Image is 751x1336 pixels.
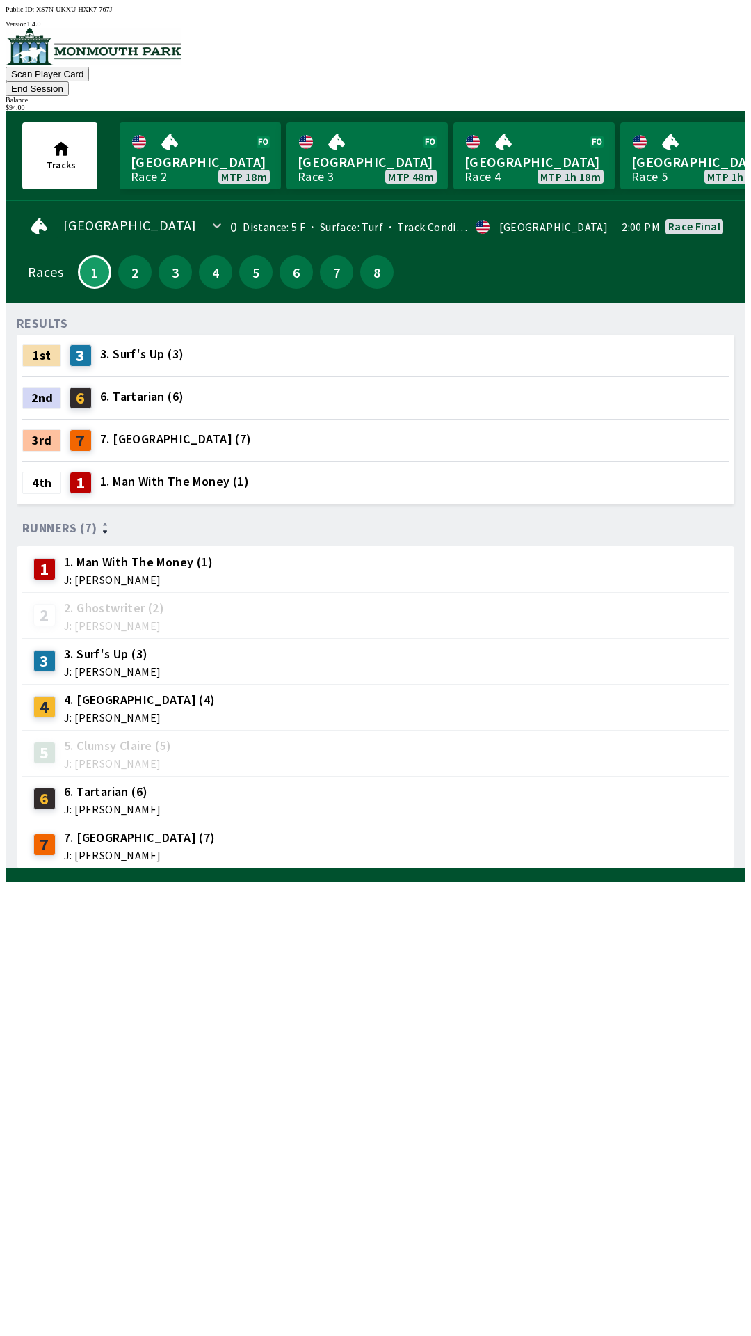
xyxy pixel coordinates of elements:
[221,171,267,182] span: MTP 18m
[383,220,503,234] span: Track Condition: Fast
[64,574,213,585] span: J: [PERSON_NAME]
[22,429,61,452] div: 3rd
[100,472,249,491] span: 1. Man With The Money (1)
[239,255,273,289] button: 5
[70,344,92,367] div: 3
[499,221,608,232] div: [GEOGRAPHIC_DATA]
[33,742,56,764] div: 5
[83,269,106,276] span: 1
[6,28,181,65] img: venue logo
[64,666,161,677] span: J: [PERSON_NAME]
[298,171,334,182] div: Race 3
[6,81,69,96] button: End Session
[280,255,313,289] button: 6
[465,171,501,182] div: Race 4
[33,696,56,718] div: 4
[33,604,56,626] div: 2
[162,267,188,277] span: 3
[230,221,237,232] div: 0
[64,829,216,847] span: 7. [GEOGRAPHIC_DATA] (7)
[388,171,434,182] span: MTP 48m
[64,645,161,663] span: 3. Surf's Up (3)
[22,523,97,534] span: Runners (7)
[668,221,720,232] div: Race final
[6,104,745,111] div: $ 94.00
[286,122,448,189] a: [GEOGRAPHIC_DATA]Race 3MTP 48m
[70,472,92,494] div: 1
[64,599,164,617] span: 2. Ghostwriter (2)
[64,553,213,571] span: 1. Man With The Money (1)
[64,691,216,709] span: 4. [GEOGRAPHIC_DATA] (4)
[6,20,745,28] div: Version 1.4.0
[118,255,152,289] button: 2
[64,758,171,769] span: J: [PERSON_NAME]
[64,737,171,755] span: 5. Clumsy Claire (5)
[17,318,68,329] div: RESULTS
[159,255,192,289] button: 3
[64,620,164,631] span: J: [PERSON_NAME]
[323,267,350,277] span: 7
[63,220,197,231] span: [GEOGRAPHIC_DATA]
[631,171,668,182] div: Race 5
[465,153,604,171] span: [GEOGRAPHIC_DATA]
[283,267,309,277] span: 6
[22,122,97,189] button: Tracks
[22,472,61,494] div: 4th
[64,804,161,815] span: J: [PERSON_NAME]
[122,267,148,277] span: 2
[243,220,305,234] span: Distance: 5 F
[243,267,269,277] span: 5
[33,834,56,856] div: 7
[22,387,61,409] div: 2nd
[70,429,92,452] div: 7
[36,6,112,13] span: XS7N-UKXU-HXK7-767J
[320,255,353,289] button: 7
[622,221,660,232] span: 2:00 PM
[202,267,229,277] span: 4
[100,388,184,406] span: 6. Tartarian (6)
[298,153,437,171] span: [GEOGRAPHIC_DATA]
[360,255,394,289] button: 8
[131,171,167,182] div: Race 2
[22,521,729,535] div: Runners (7)
[70,387,92,409] div: 6
[305,220,383,234] span: Surface: Turf
[64,783,161,801] span: 6. Tartarian (6)
[28,267,63,278] div: Races
[453,122,615,189] a: [GEOGRAPHIC_DATA]Race 4MTP 1h 18m
[47,159,76,171] span: Tracks
[6,6,745,13] div: Public ID:
[22,344,61,367] div: 1st
[100,345,184,363] span: 3. Surf's Up (3)
[33,558,56,580] div: 1
[100,430,252,448] span: 7. [GEOGRAPHIC_DATA] (7)
[6,96,745,104] div: Balance
[33,650,56,672] div: 3
[120,122,281,189] a: [GEOGRAPHIC_DATA]Race 2MTP 18m
[64,850,216,861] span: J: [PERSON_NAME]
[199,255,232,289] button: 4
[131,153,270,171] span: [GEOGRAPHIC_DATA]
[33,788,56,810] div: 6
[6,67,89,81] button: Scan Player Card
[78,255,111,289] button: 1
[64,712,216,723] span: J: [PERSON_NAME]
[364,267,390,277] span: 8
[540,171,601,182] span: MTP 1h 18m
